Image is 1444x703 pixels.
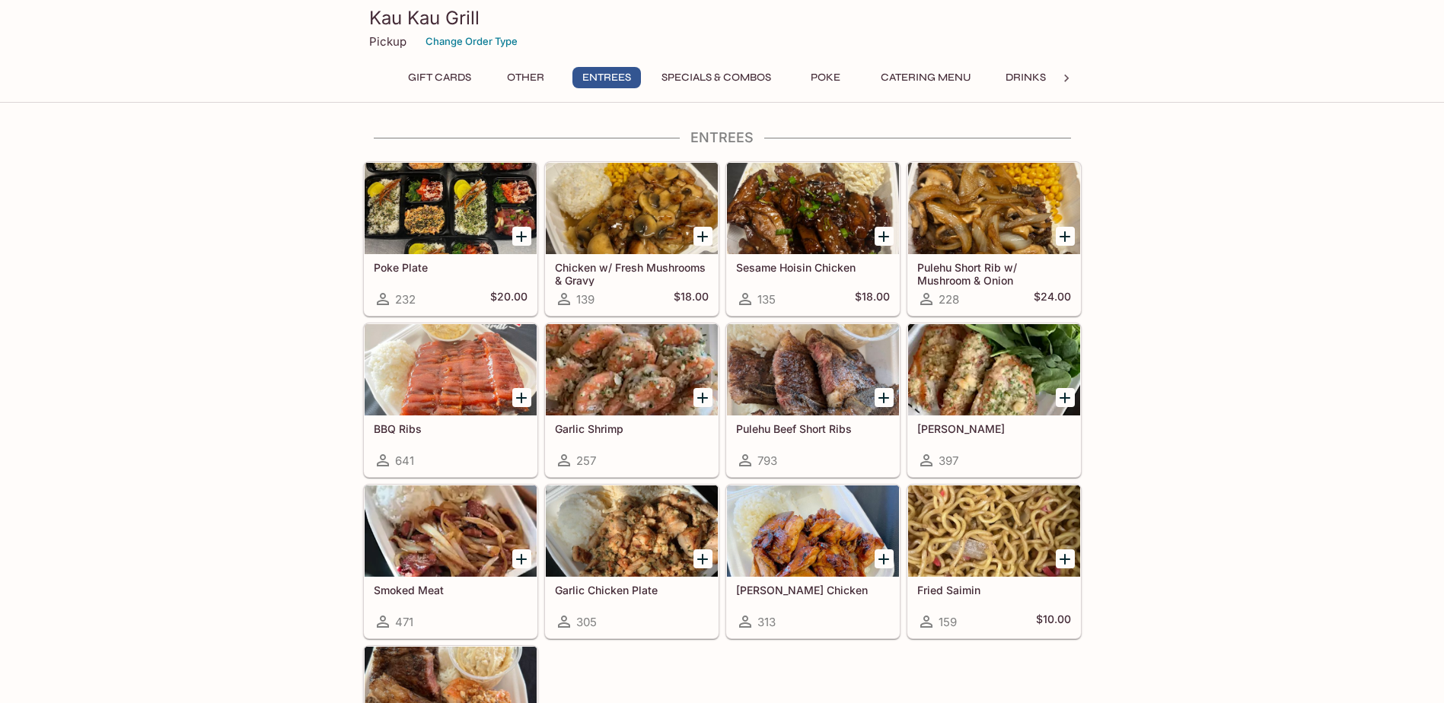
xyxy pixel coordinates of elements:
[365,485,537,577] div: Smoked Meat
[792,67,860,88] button: Poke
[1056,388,1075,407] button: Add Garlic Ahi
[364,485,537,638] a: Smoked Meat471
[400,67,480,88] button: Gift Cards
[374,422,528,435] h5: BBQ Ribs
[395,615,413,629] span: 471
[374,261,528,274] h5: Poke Plate
[555,261,709,286] h5: Chicken w/ Fresh Mushrooms & Gravy
[546,485,718,577] div: Garlic Chicken Plate
[872,67,980,88] button: Catering Menu
[875,227,894,246] button: Add Sesame Hoisin Chicken
[674,290,709,308] h5: $18.00
[512,227,531,246] button: Add Poke Plate
[693,227,712,246] button: Add Chicken w/ Fresh Mushrooms & Gravy
[490,290,528,308] h5: $20.00
[907,323,1081,477] a: [PERSON_NAME]397
[572,67,641,88] button: Entrees
[907,162,1081,316] a: Pulehu Short Rib w/ Mushroom & Onion228$24.00
[419,30,524,53] button: Change Order Type
[726,485,900,638] a: [PERSON_NAME] Chicken313
[653,67,779,88] button: Specials & Combos
[365,163,537,254] div: Poke Plate
[908,485,1080,577] div: Fried Saimin
[727,163,899,254] div: Sesame Hoisin Chicken
[555,422,709,435] h5: Garlic Shrimp
[1056,549,1075,568] button: Add Fried Saimin
[545,323,719,477] a: Garlic Shrimp257
[693,388,712,407] button: Add Garlic Shrimp
[545,162,719,316] a: Chicken w/ Fresh Mushrooms & Gravy139$18.00
[992,67,1060,88] button: Drinks
[576,453,596,468] span: 257
[364,323,537,477] a: BBQ Ribs641
[917,422,1071,435] h5: [PERSON_NAME]
[908,324,1080,415] div: Garlic Ahi
[1036,612,1071,631] h5: $10.00
[939,292,959,307] span: 228
[726,162,900,316] a: Sesame Hoisin Chicken135$18.00
[395,292,416,307] span: 232
[855,290,890,308] h5: $18.00
[917,261,1071,286] h5: Pulehu Short Rib w/ Mushroom & Onion
[736,261,890,274] h5: Sesame Hoisin Chicken
[545,485,719,638] a: Garlic Chicken Plate305
[512,388,531,407] button: Add BBQ Ribs
[546,324,718,415] div: Garlic Shrimp
[917,584,1071,596] h5: Fried Saimin
[727,485,899,577] div: Teri Chicken
[555,584,709,596] h5: Garlic Chicken Plate
[908,163,1080,254] div: Pulehu Short Rib w/ Mushroom & Onion
[546,163,718,254] div: Chicken w/ Fresh Mushrooms & Gravy
[1056,227,1075,246] button: Add Pulehu Short Rib w/ Mushroom & Onion
[875,388,894,407] button: Add Pulehu Beef Short Ribs
[875,549,894,568] button: Add Teri Chicken
[939,615,957,629] span: 159
[757,292,776,307] span: 135
[757,615,776,629] span: 313
[907,485,1081,638] a: Fried Saimin159$10.00
[727,324,899,415] div: Pulehu Beef Short Ribs
[736,584,890,596] h5: [PERSON_NAME] Chicken
[365,324,537,415] div: BBQ Ribs
[693,549,712,568] button: Add Garlic Chicken Plate
[576,615,597,629] span: 305
[395,453,414,468] span: 641
[364,162,537,316] a: Poke Plate232$20.00
[369,34,406,49] p: Pickup
[369,6,1076,30] h3: Kau Kau Grill
[939,453,958,468] span: 397
[757,453,777,468] span: 793
[1034,290,1071,308] h5: $24.00
[363,129,1082,146] h4: Entrees
[726,323,900,477] a: Pulehu Beef Short Ribs793
[492,67,560,88] button: Other
[736,422,890,435] h5: Pulehu Beef Short Ribs
[576,292,594,307] span: 139
[374,584,528,596] h5: Smoked Meat
[512,549,531,568] button: Add Smoked Meat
